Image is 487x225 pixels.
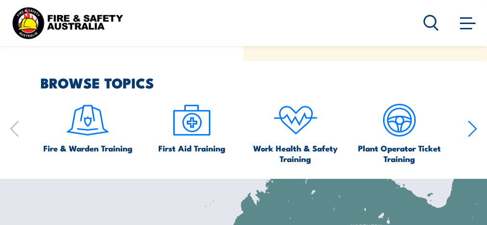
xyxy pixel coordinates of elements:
[377,98,422,143] img: icon-5
[158,98,225,153] a: First Aid Training
[248,143,343,164] span: Work Health & Safety Training
[43,98,132,153] a: Fire & Warden Training
[40,76,477,88] h2: BROWSE TOPICS
[65,98,110,143] img: icon-1
[352,143,447,164] span: Plant Operator Ticket Training
[158,143,225,153] span: First Aid Training
[248,98,343,164] a: Work Health & Safety Training
[43,143,132,153] span: Fire & Warden Training
[169,98,214,143] img: icon-2
[273,98,318,143] img: icon-4
[352,98,447,164] a: Plant Operator Ticket Training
